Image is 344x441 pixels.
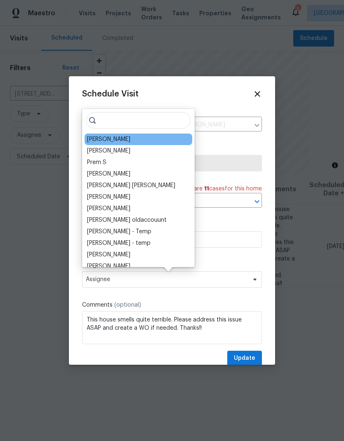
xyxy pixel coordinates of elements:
[204,186,209,192] span: 11
[251,196,263,207] button: Open
[253,89,262,99] span: Close
[234,353,255,364] span: Update
[114,302,141,308] span: (optional)
[87,251,130,259] div: [PERSON_NAME]
[87,135,130,143] div: [PERSON_NAME]
[178,185,262,193] span: There are case s for this home
[82,90,139,98] span: Schedule Visit
[87,181,175,190] div: [PERSON_NAME] [PERSON_NAME]
[87,228,151,236] div: [PERSON_NAME] - Temp
[87,158,106,167] div: Prem S
[82,108,262,117] label: Home
[86,276,247,283] span: Assignee
[227,351,262,366] button: Update
[87,147,130,155] div: [PERSON_NAME]
[87,262,130,270] div: [PERSON_NAME]
[82,301,262,309] label: Comments
[87,193,130,201] div: [PERSON_NAME]
[87,170,130,178] div: [PERSON_NAME]
[82,311,262,344] textarea: This house smells quite terrible. Please address this issue ASAP and create a WO if needed. Thanks!!
[87,239,151,247] div: [PERSON_NAME] - temp
[87,216,167,224] div: [PERSON_NAME] oldaccouunt
[87,204,130,213] div: [PERSON_NAME]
